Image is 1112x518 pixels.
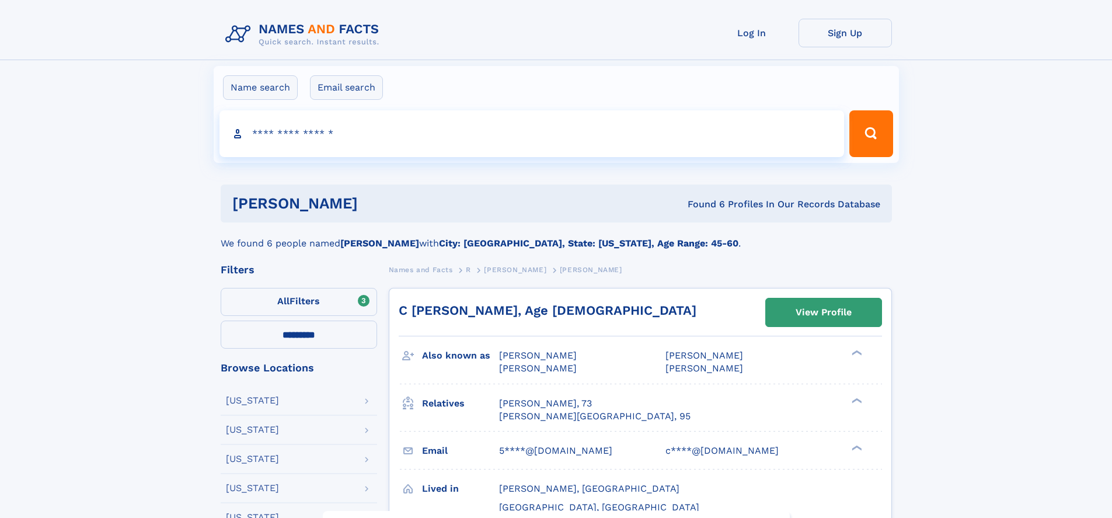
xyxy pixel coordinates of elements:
[466,262,471,277] a: R
[221,363,377,373] div: Browse Locations
[466,266,471,274] span: R
[849,397,863,404] div: ❯
[226,396,279,405] div: [US_STATE]
[796,299,852,326] div: View Profile
[560,266,622,274] span: [PERSON_NAME]
[499,350,577,361] span: [PERSON_NAME]
[277,295,290,307] span: All
[499,397,592,410] a: [PERSON_NAME], 73
[484,266,546,274] span: [PERSON_NAME]
[849,110,893,157] button: Search Button
[799,19,892,47] a: Sign Up
[223,75,298,100] label: Name search
[232,196,523,211] h1: [PERSON_NAME]
[422,394,499,413] h3: Relatives
[226,484,279,493] div: [US_STATE]
[221,223,892,251] div: We found 6 people named with .
[422,346,499,366] h3: Also known as
[499,410,691,423] a: [PERSON_NAME][GEOGRAPHIC_DATA], 95
[665,363,743,374] span: [PERSON_NAME]
[219,110,845,157] input: search input
[221,288,377,316] label: Filters
[499,363,577,374] span: [PERSON_NAME]
[705,19,799,47] a: Log In
[849,349,863,357] div: ❯
[439,238,738,249] b: City: [GEOGRAPHIC_DATA], State: [US_STATE], Age Range: 45-60
[849,444,863,451] div: ❯
[522,198,880,211] div: Found 6 Profiles In Our Records Database
[310,75,383,100] label: Email search
[499,483,679,494] span: [PERSON_NAME], [GEOGRAPHIC_DATA]
[499,502,699,513] span: [GEOGRAPHIC_DATA], [GEOGRAPHIC_DATA]
[484,262,546,277] a: [PERSON_NAME]
[221,19,389,50] img: Logo Names and Facts
[340,238,419,249] b: [PERSON_NAME]
[422,479,499,499] h3: Lived in
[766,298,881,326] a: View Profile
[221,265,377,275] div: Filters
[389,262,453,277] a: Names and Facts
[226,454,279,464] div: [US_STATE]
[422,441,499,461] h3: Email
[226,425,279,434] div: [US_STATE]
[665,350,743,361] span: [PERSON_NAME]
[399,303,696,318] a: C [PERSON_NAME], Age [DEMOGRAPHIC_DATA]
